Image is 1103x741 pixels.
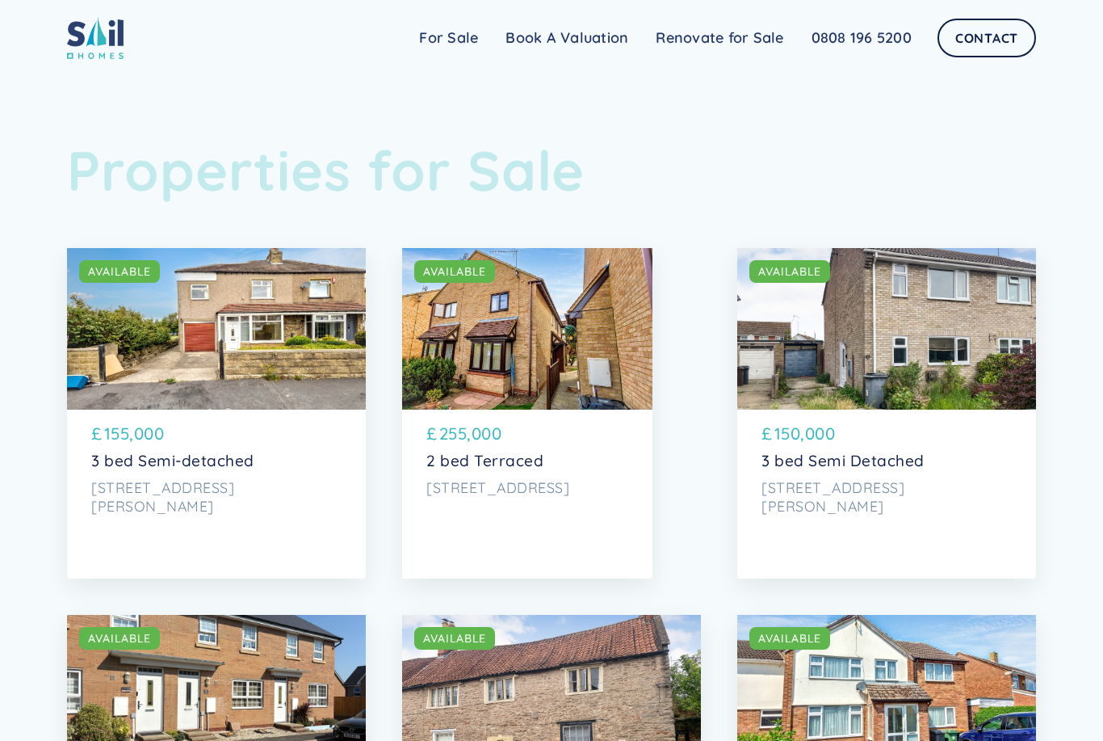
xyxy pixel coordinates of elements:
[104,422,165,447] p: 155,000
[774,422,836,447] p: 150,000
[761,452,1012,470] p: 3 bed Semi Detached
[67,137,1036,204] h1: Properties for Sale
[642,22,797,54] a: Renovate for Sale
[492,22,642,54] a: Book A Valuation
[758,263,821,280] div: AVAILABLE
[402,248,652,579] a: AVAILABLE£255,0002 bed Terraced[STREET_ADDRESS]
[937,19,1036,57] a: Contact
[798,22,925,54] a: 0808 196 5200
[761,422,773,447] p: £
[426,422,438,447] p: £
[88,630,151,646] div: AVAILABLE
[426,452,628,470] p: 2 bed Terraced
[426,478,628,497] p: [STREET_ADDRESS]
[423,630,486,646] div: AVAILABLE
[758,630,821,646] div: AVAILABLE
[405,22,492,54] a: For Sale
[761,478,1012,516] p: [STREET_ADDRESS][PERSON_NAME]
[67,248,366,579] a: AVAILABLE£155,0003 bed Semi-detached[STREET_ADDRESS][PERSON_NAME]
[91,452,342,470] p: 3 bed Semi-detached
[737,248,1036,579] a: AVAILABLE£150,0003 bed Semi Detached[STREET_ADDRESS][PERSON_NAME]
[423,263,486,280] div: AVAILABLE
[439,422,502,447] p: 255,000
[91,422,103,447] p: £
[91,478,342,516] p: [STREET_ADDRESS][PERSON_NAME]
[88,263,151,280] div: AVAILABLE
[67,16,124,59] img: sail home logo colored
